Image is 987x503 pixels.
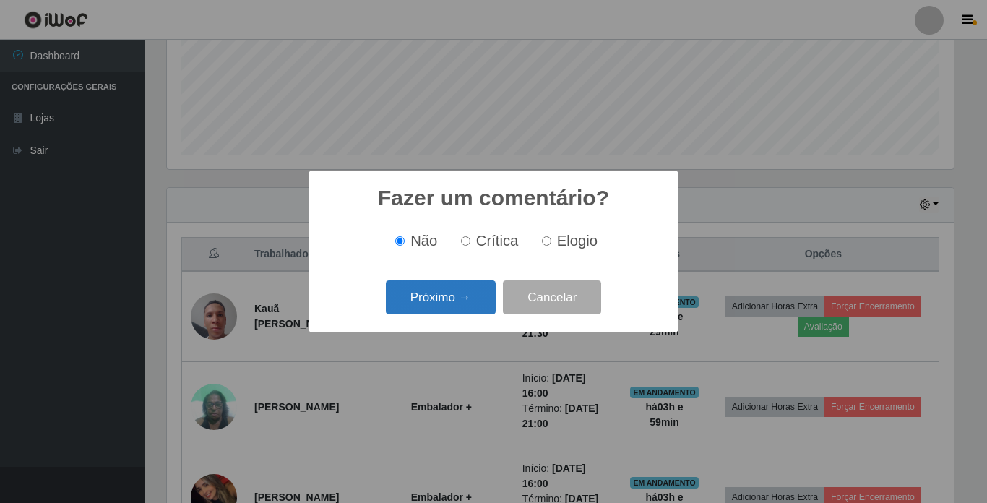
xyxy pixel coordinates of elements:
[461,236,470,246] input: Crítica
[395,236,405,246] input: Não
[410,233,437,249] span: Não
[503,280,601,314] button: Cancelar
[476,233,519,249] span: Crítica
[557,233,598,249] span: Elogio
[378,185,609,211] h2: Fazer um comentário?
[542,236,551,246] input: Elogio
[386,280,496,314] button: Próximo →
